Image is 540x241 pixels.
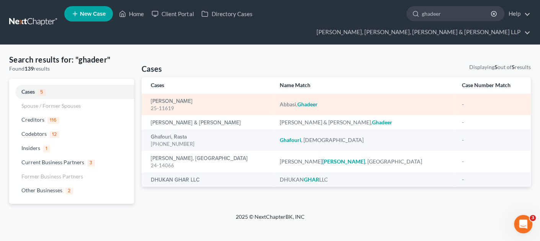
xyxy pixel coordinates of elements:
[494,64,498,70] strong: 5
[280,137,301,143] em: Ghafouri
[9,127,134,141] a: Codebtors12
[87,160,95,167] span: 3
[151,99,193,104] a: [PERSON_NAME]
[9,141,134,155] a: Insiders1
[21,102,81,109] span: Spouse / Former Spouses
[21,116,44,123] span: Creditors
[21,173,83,180] span: Former Business Partners
[151,140,268,148] div: [PHONE_NUMBER]
[21,130,47,137] span: Codebtors
[304,176,319,183] em: GHAR
[9,85,134,99] a: Cases5
[38,89,46,96] span: 5
[52,213,488,227] div: 2025 © NextChapterBK, INC
[530,215,536,221] span: 3
[455,77,531,94] th: Case Number Match
[24,65,34,72] strong: 139
[197,7,256,21] a: Directory Cases
[313,25,530,39] a: [PERSON_NAME], [PERSON_NAME], [PERSON_NAME] & [PERSON_NAME] LLP
[280,158,450,165] div: [PERSON_NAME] , [GEOGRAPHIC_DATA]
[462,136,522,144] div: -
[469,63,531,71] div: Displaying out of results
[280,136,450,144] div: , [DEMOGRAPHIC_DATA]
[462,101,522,108] div: -
[9,54,134,65] h4: Search results for: "ghadeer"
[280,101,450,108] div: Abbasi,
[322,158,365,165] em: [PERSON_NAME]
[151,156,248,161] a: [PERSON_NAME], [GEOGRAPHIC_DATA]
[21,145,40,151] span: Insiders
[9,65,134,73] div: Found results
[80,11,106,17] span: New Case
[372,119,392,125] em: Ghadeer
[21,88,35,95] span: Cases
[65,188,73,195] span: 2
[151,177,200,183] a: DHUKAN GHAR LLC
[43,145,50,152] span: 1
[21,159,84,165] span: Current Business Partners
[512,64,515,70] strong: 5
[514,215,532,233] iframe: Intercom live chat
[50,131,59,138] span: 12
[151,134,187,140] a: Ghafouri, Rasta
[462,119,522,126] div: -
[148,7,197,21] a: Client Portal
[280,119,450,126] div: [PERSON_NAME] & [PERSON_NAME],
[151,162,268,169] div: 24-14066
[115,7,148,21] a: Home
[297,101,318,107] em: Ghadeer
[422,7,492,21] input: Search by name...
[151,105,268,112] div: 25-11619
[462,176,522,183] div: -
[462,158,522,165] div: -
[9,113,134,127] a: Creditors116
[47,117,59,124] span: 116
[9,99,134,113] a: Spouse / Former Spouses
[9,155,134,170] a: Current Business Partners3
[9,170,134,183] a: Former Business Partners
[9,183,134,198] a: Other Businesses2
[142,77,274,94] th: Cases
[142,63,162,74] h4: Cases
[505,7,530,21] a: Help
[21,187,62,193] span: Other Businesses
[151,120,241,125] a: [PERSON_NAME] & [PERSON_NAME]
[280,176,450,183] div: DHUKAN LLC
[274,77,456,94] th: Name Match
